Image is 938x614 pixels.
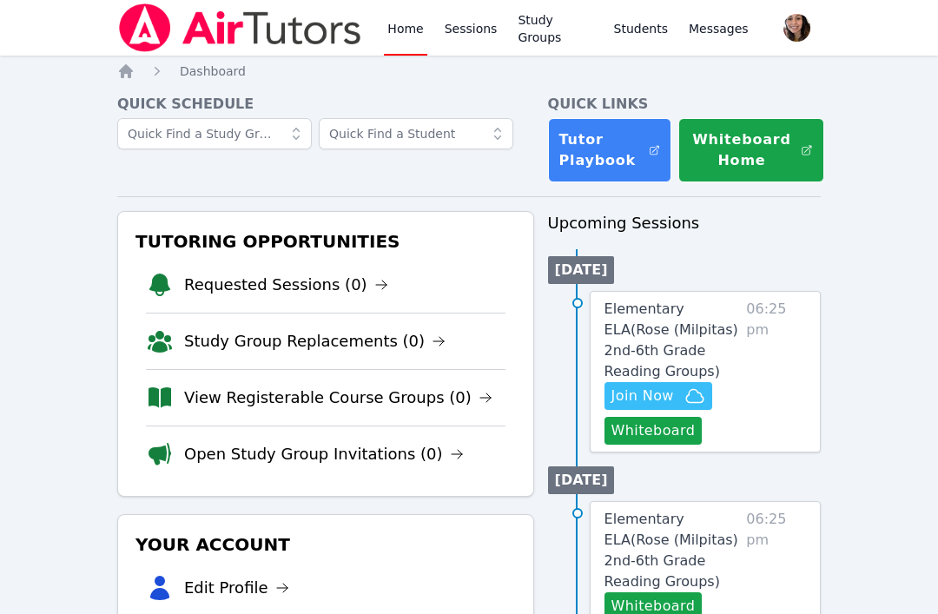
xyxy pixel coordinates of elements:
button: Whiteboard Home [678,118,824,182]
nav: Breadcrumb [117,63,821,80]
input: Quick Find a Study Group [117,118,312,149]
a: Elementary ELA(Rose (Milpitas) 2nd-6th Grade Reading Groups) [604,299,740,382]
a: Study Group Replacements (0) [184,329,446,353]
a: Dashboard [180,63,246,80]
span: Join Now [611,386,674,406]
span: Messages [689,20,749,37]
li: [DATE] [548,466,615,494]
button: Whiteboard [604,417,703,445]
a: Tutor Playbook [548,118,671,182]
img: Air Tutors [117,3,363,52]
a: View Registerable Course Groups (0) [184,386,492,410]
span: Elementary ELA ( Rose (Milpitas) 2nd-6th Grade Reading Groups ) [604,300,738,380]
h3: Your Account [132,529,519,560]
button: Join Now [604,382,712,410]
span: Dashboard [180,64,246,78]
h4: Quick Links [548,94,821,115]
a: Requested Sessions (0) [184,273,388,297]
h3: Upcoming Sessions [548,211,821,235]
a: Open Study Group Invitations (0) [184,442,464,466]
span: 06:25 pm [746,299,806,445]
a: Edit Profile [184,576,289,600]
h3: Tutoring Opportunities [132,226,519,257]
span: Elementary ELA ( Rose (Milpitas) 2nd-6th Grade Reading Groups ) [604,511,738,590]
li: [DATE] [548,256,615,284]
input: Quick Find a Student [319,118,513,149]
a: Elementary ELA(Rose (Milpitas) 2nd-6th Grade Reading Groups) [604,509,740,592]
h4: Quick Schedule [117,94,534,115]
